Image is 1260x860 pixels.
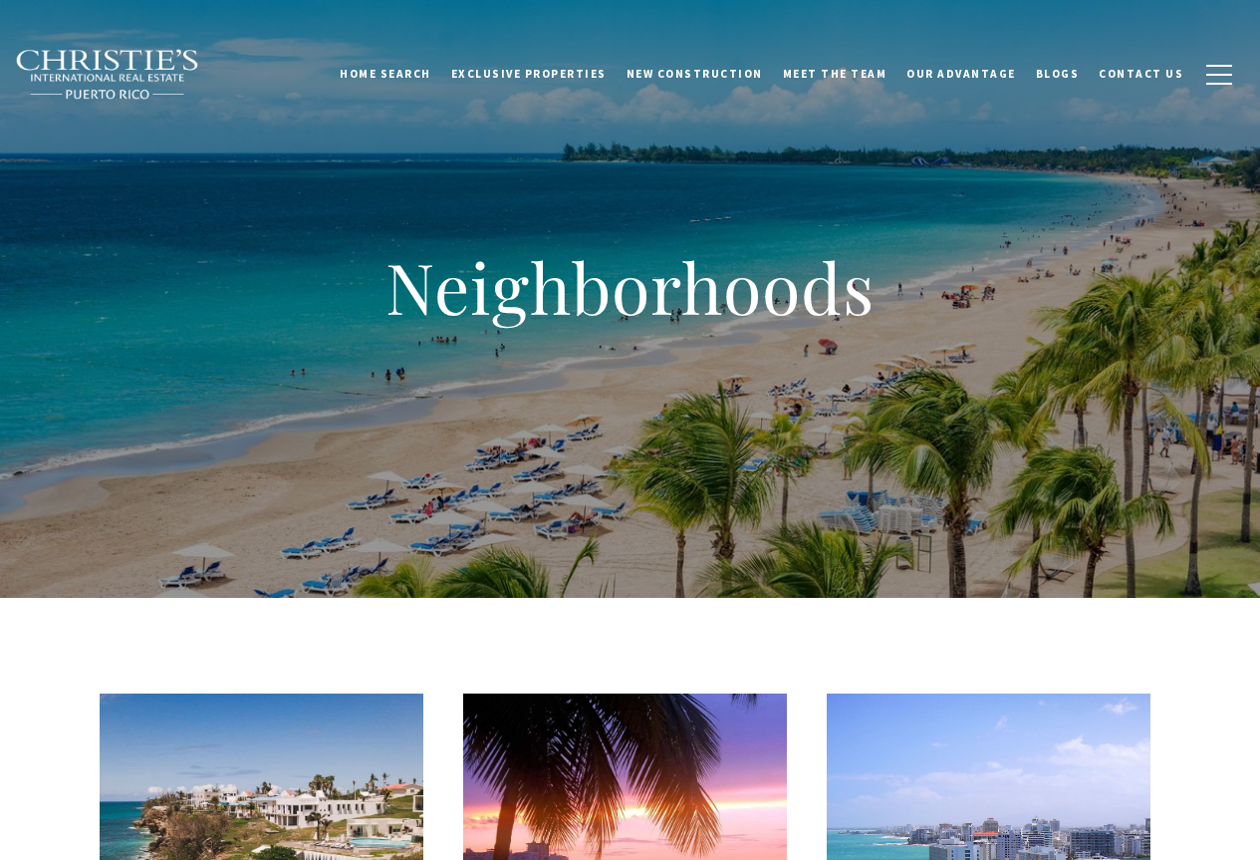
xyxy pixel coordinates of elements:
[1099,67,1183,81] span: Contact Us
[1036,67,1080,81] span: Blogs
[773,49,897,99] a: Meet the Team
[232,243,1029,331] h1: Neighborhoods
[15,49,200,101] img: Christie's International Real Estate black text logo
[1026,49,1090,99] a: Blogs
[451,67,607,81] span: Exclusive Properties
[906,67,1016,81] span: Our Advantage
[627,67,763,81] span: New Construction
[896,49,1026,99] a: Our Advantage
[617,49,773,99] a: New Construction
[330,49,441,99] a: Home Search
[441,49,617,99] a: Exclusive Properties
